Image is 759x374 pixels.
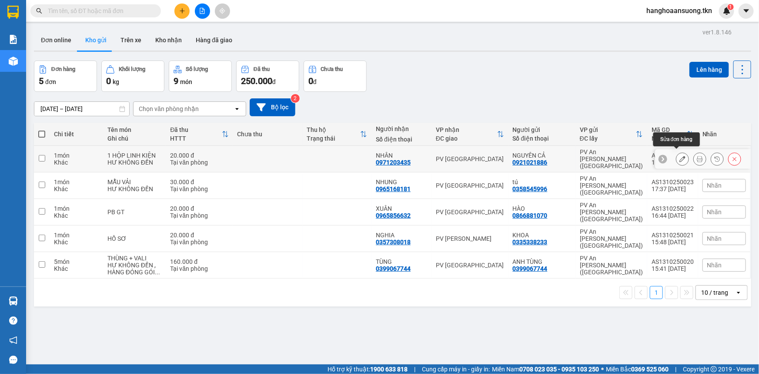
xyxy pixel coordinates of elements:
[653,132,700,146] div: Sửa đơn hàng
[39,76,43,86] span: 5
[237,131,298,138] div: Chưa thu
[304,61,367,92] button: Chưa thu0đ
[606,364,669,374] span: Miền Bắc
[376,212,411,219] div: 0965856632
[51,66,75,72] div: Đơn hàng
[54,159,99,166] div: Khác
[376,185,411,192] div: 0965168181
[652,126,687,133] div: Mã GD
[376,179,427,185] div: NHUNG
[707,182,722,189] span: Nhãn
[739,3,754,19] button: caret-down
[513,159,548,166] div: 0921021886
[166,123,233,146] th: Toggle SortBy
[9,356,17,364] span: message
[513,179,571,185] div: tú
[170,126,221,133] div: Đã thu
[414,364,415,374] span: |
[376,232,427,239] div: NGHIA
[9,297,18,306] img: warehouse-icon
[272,78,276,85] span: đ
[513,258,571,265] div: ANH TÙNG
[54,131,99,138] div: Chi tiết
[652,159,694,166] div: 19:37 [DATE]
[580,202,643,222] div: PV An [PERSON_NAME] ([GEOGRAPHIC_DATA])
[652,232,694,239] div: AS1310250021
[436,235,504,242] div: PV [PERSON_NAME]
[513,205,571,212] div: HÀO
[652,258,694,265] div: AS1310250020
[54,232,99,239] div: 1 món
[179,8,185,14] span: plus
[376,152,427,159] div: NHÂN
[107,159,161,166] div: HƯ KHÔNG ĐỀN
[436,155,504,162] div: PV [GEOGRAPHIC_DATA]
[170,152,228,159] div: 20.000 đ
[54,179,99,185] div: 1 món
[170,179,228,185] div: 30.000 đ
[728,4,734,10] sup: 1
[170,135,221,142] div: HTTT
[155,269,160,276] span: ...
[729,4,732,10] span: 1
[170,232,228,239] div: 20.000 đ
[107,235,161,242] div: HỒ SƠ
[431,123,508,146] th: Toggle SortBy
[519,366,599,373] strong: 0708 023 035 - 0935 103 250
[54,239,99,246] div: Khác
[601,367,604,371] span: ⚪️
[186,66,208,72] div: Số lượng
[9,336,17,344] span: notification
[513,135,571,142] div: Số điện thoại
[9,35,18,44] img: solution-icon
[219,8,225,14] span: aim
[119,66,145,72] div: Khối lượng
[254,66,270,72] div: Đã thu
[107,135,161,142] div: Ghi chú
[376,125,427,132] div: Người nhận
[45,78,56,85] span: đơn
[575,123,647,146] th: Toggle SortBy
[313,78,317,85] span: đ
[199,8,205,14] span: file-add
[170,265,228,272] div: Tại văn phòng
[689,62,729,77] button: Lên hàng
[580,148,643,169] div: PV An [PERSON_NAME] ([GEOGRAPHIC_DATA])
[580,135,636,142] div: ĐC lấy
[492,364,599,374] span: Miền Nam
[189,30,239,51] button: Hàng đã giao
[652,135,687,142] div: Ngày ĐH
[302,123,371,146] th: Toggle SortBy
[114,30,148,51] button: Trên xe
[580,228,643,249] div: PV An [PERSON_NAME] ([GEOGRAPHIC_DATA])
[241,76,272,86] span: 250.000
[513,265,548,272] div: 0399067744
[321,66,343,72] div: Chưa thu
[650,286,663,299] button: 1
[436,182,504,189] div: PV [GEOGRAPHIC_DATA]
[652,205,694,212] div: AS1310250022
[215,3,230,19] button: aim
[436,262,504,269] div: PV [GEOGRAPHIC_DATA]
[48,6,150,16] input: Tìm tên, số ĐT hoặc mã đơn
[652,265,694,272] div: 15:41 [DATE]
[107,255,161,262] div: THÙNG + VALI
[631,366,669,373] strong: 0369 525 060
[580,126,636,133] div: VP gửi
[436,126,497,133] div: VP nhận
[101,61,164,92] button: Khối lượng0kg
[148,30,189,51] button: Kho nhận
[376,159,411,166] div: 0971203435
[676,152,689,165] div: Sửa đơn hàng
[106,76,111,86] span: 0
[742,7,750,15] span: caret-down
[107,209,161,216] div: PB GT
[234,105,241,112] svg: open
[652,185,694,192] div: 17:37 [DATE]
[174,76,178,86] span: 9
[54,185,99,192] div: Khác
[376,265,411,272] div: 0399067744
[723,7,731,15] img: icon-new-feature
[707,262,722,269] span: Nhãn
[307,135,360,142] div: Trạng thái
